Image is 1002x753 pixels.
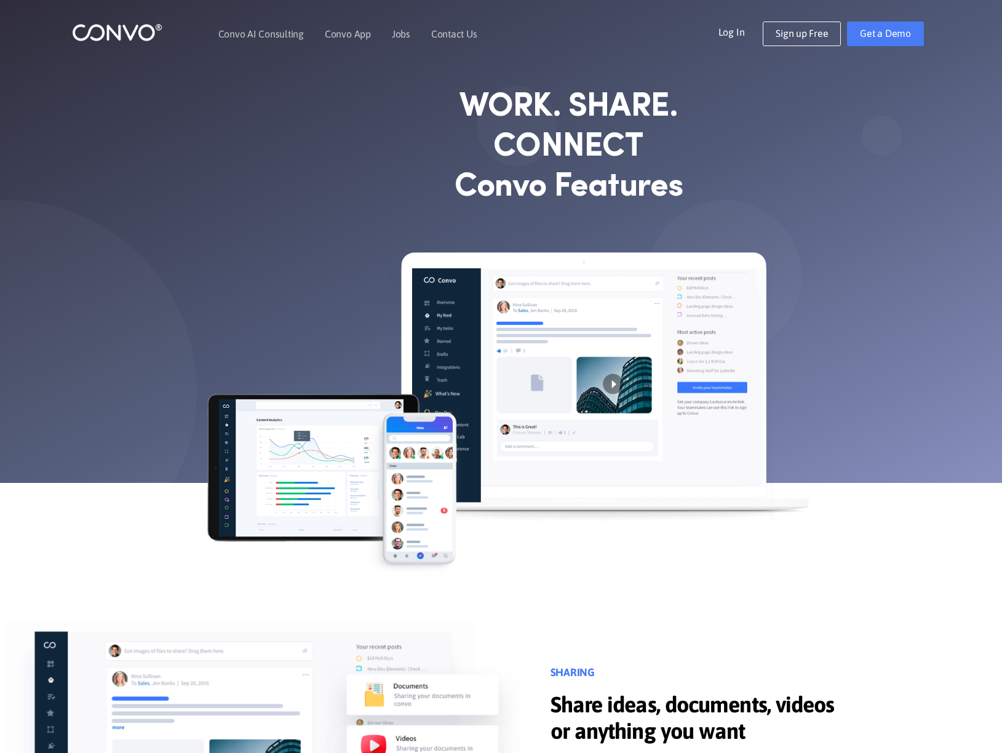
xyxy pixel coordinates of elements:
img: shape_not_found [861,115,903,157]
a: Get a Demo [847,22,924,46]
a: Convo App [325,29,371,39]
a: Sign up Free [763,22,841,46]
h3: SHARING [551,666,843,688]
strong: WORK. SHARE. CONNECT Convo Features [412,88,726,207]
img: logo_1.png [72,23,162,42]
a: Convo AI Consulting [218,29,304,39]
a: Contact Us [431,29,477,39]
span: Share ideas, documents, videos or anything you want [551,691,843,747]
a: Log In [718,22,763,41]
a: Jobs [392,29,410,39]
